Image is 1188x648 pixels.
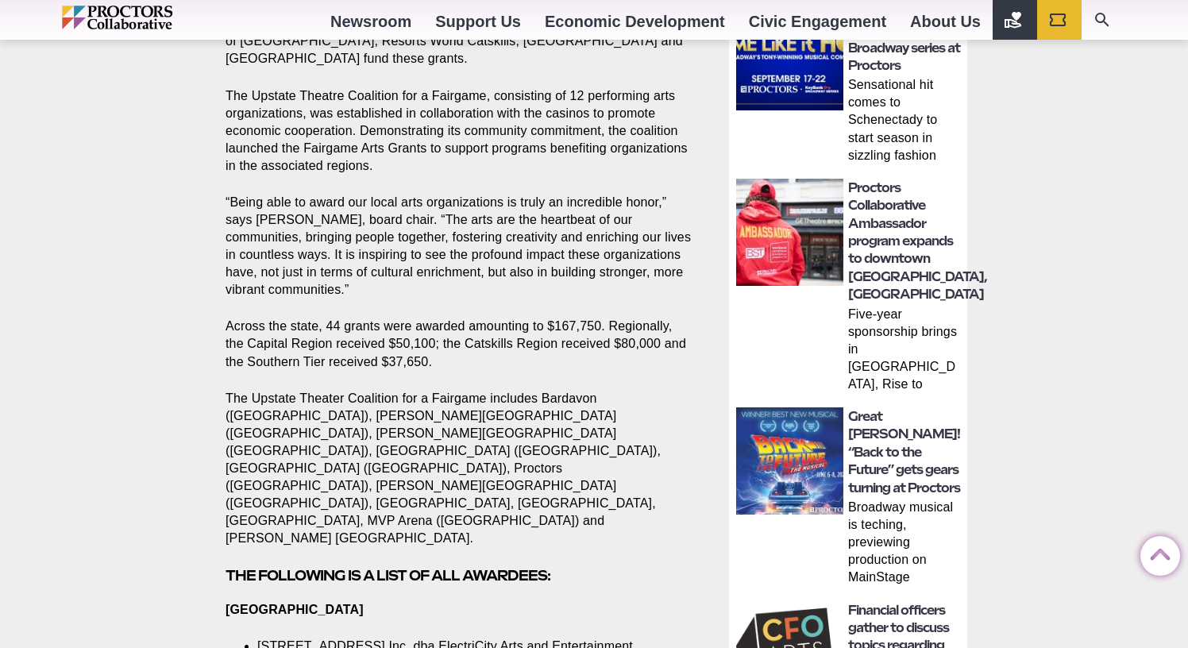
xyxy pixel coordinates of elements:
[226,566,692,584] h3: The following is a list of all awardees:
[736,407,843,515] img: thumbnail: Great Scott! “Back to the Future” gets gears turning at Proctors
[226,318,692,370] p: Across the state, 44 grants were awarded amounting to $167,750. Regionally, the Capital Region re...
[848,76,962,167] p: Sensational hit comes to Schenectady to start season in sizzling fashion SCHENECTADY—Kicking off ...
[848,5,960,73] a: “Some Like it Hot” kicks off 24/25 Broadway series at Proctors
[736,179,843,286] img: thumbnail: Proctors Collaborative Ambassador program expands to downtown Albany, Saratoga Springs
[736,3,843,110] img: thumbnail: “Some Like it Hot” kicks off 24/25 Broadway series at Proctors
[848,306,962,396] p: Five-year sponsorship brings in [GEOGRAPHIC_DATA], Rise to benefit communities SCHENECTADY—For ov...
[848,499,962,589] p: Broadway musical is teching, previewing production on MainStage SCHENECTADY—The Capital Region is...
[226,603,364,616] strong: [GEOGRAPHIC_DATA]
[62,6,241,29] img: Proctors logo
[226,194,692,299] p: “Being able to award our local arts organizations is truly an incredible honor,” says [PERSON_NAM...
[848,409,960,496] a: Great [PERSON_NAME]! “Back to the Future” gets gears turning at Proctors
[848,180,987,302] a: Proctors Collaborative Ambassador program expands to downtown [GEOGRAPHIC_DATA], [GEOGRAPHIC_DATA]
[1140,537,1172,569] a: Back to Top
[226,390,692,548] p: The Upstate Theater Coalition for a Fairgame includes Bardavon ([GEOGRAPHIC_DATA]), [PERSON_NAME]...
[226,87,692,175] p: The Upstate Theatre Coalition for a Fairgame, consisting of 12 performing arts organizations, was...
